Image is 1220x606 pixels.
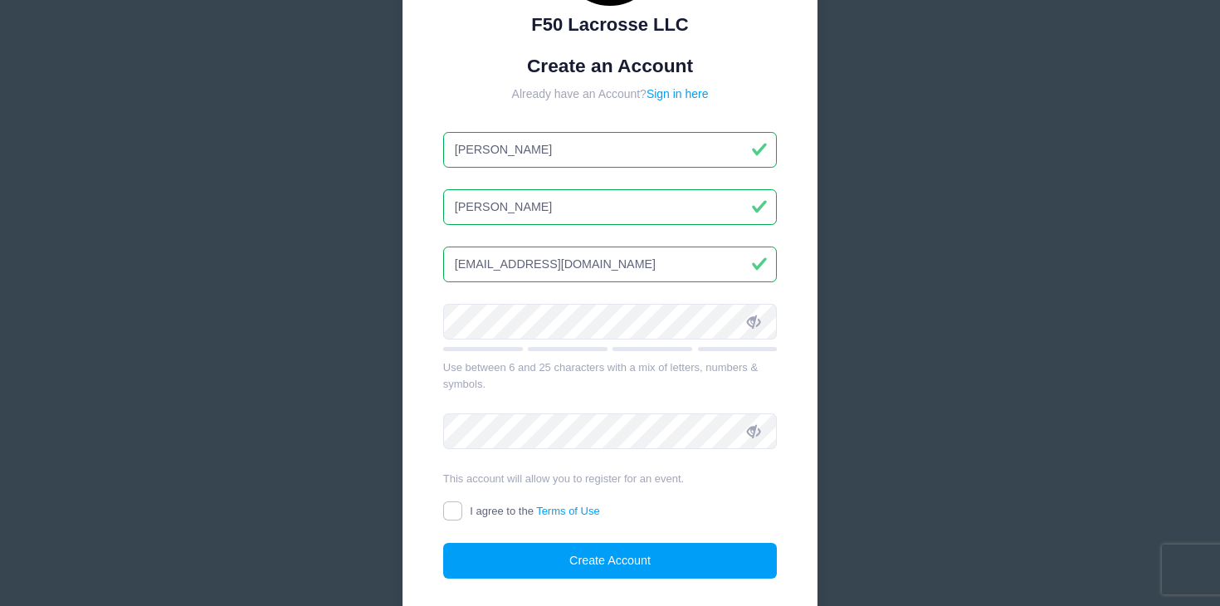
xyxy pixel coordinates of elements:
div: F50 Lacrosse LLC [443,11,778,38]
input: First Name [443,132,778,168]
button: Create Account [443,543,778,579]
a: Terms of Use [536,505,600,517]
input: Email [443,247,778,282]
div: Already have an Account? [443,86,778,103]
h1: Create an Account [443,55,778,77]
div: This account will allow you to register for an event. [443,471,778,487]
input: I agree to theTerms of Use [443,501,462,520]
input: Last Name [443,189,778,225]
div: Use between 6 and 25 characters with a mix of letters, numbers & symbols. [443,359,778,392]
span: I agree to the [470,505,599,517]
a: Sign in here [647,87,709,100]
